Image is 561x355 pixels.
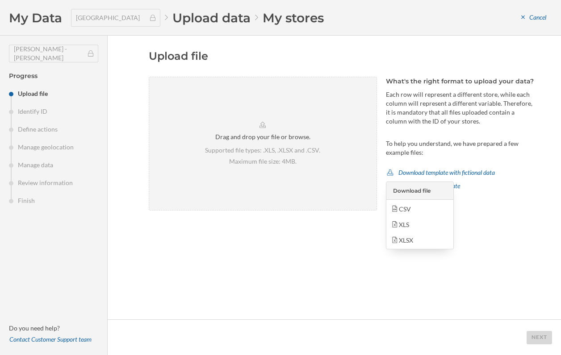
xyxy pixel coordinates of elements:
div: XLS [391,220,448,229]
div: XLSX [391,235,448,245]
div: [PERSON_NAME] - [PERSON_NAME] [9,45,98,62]
h2: Upload file [149,49,536,63]
li: Upload file [9,89,98,98]
div: CSV [391,204,448,214]
div: Download file [393,187,431,195]
div: Drag and drop your file or browse. [215,132,310,141]
h4: What's the right format to upload your data? [386,77,536,86]
li: Identify ID [9,107,98,116]
p: Each row will represent a different store, while each column will represent a different variable.... [386,90,536,126]
p: Maximum file size: 4MB. [205,157,320,166]
p: To help you understand, we have prepared a few example files: [386,139,536,157]
li: Manage geolocation [9,143,98,152]
p: Do you need help? [9,324,98,333]
li: Review information [9,178,98,187]
li: Finish [9,196,98,205]
li: Define actions [9,125,98,134]
h4: Progress [9,71,98,80]
p: Supported file types: .XLS, .XLSX and .CSV. [205,146,320,155]
span: Support [19,6,51,14]
li: Manage data [9,161,98,169]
